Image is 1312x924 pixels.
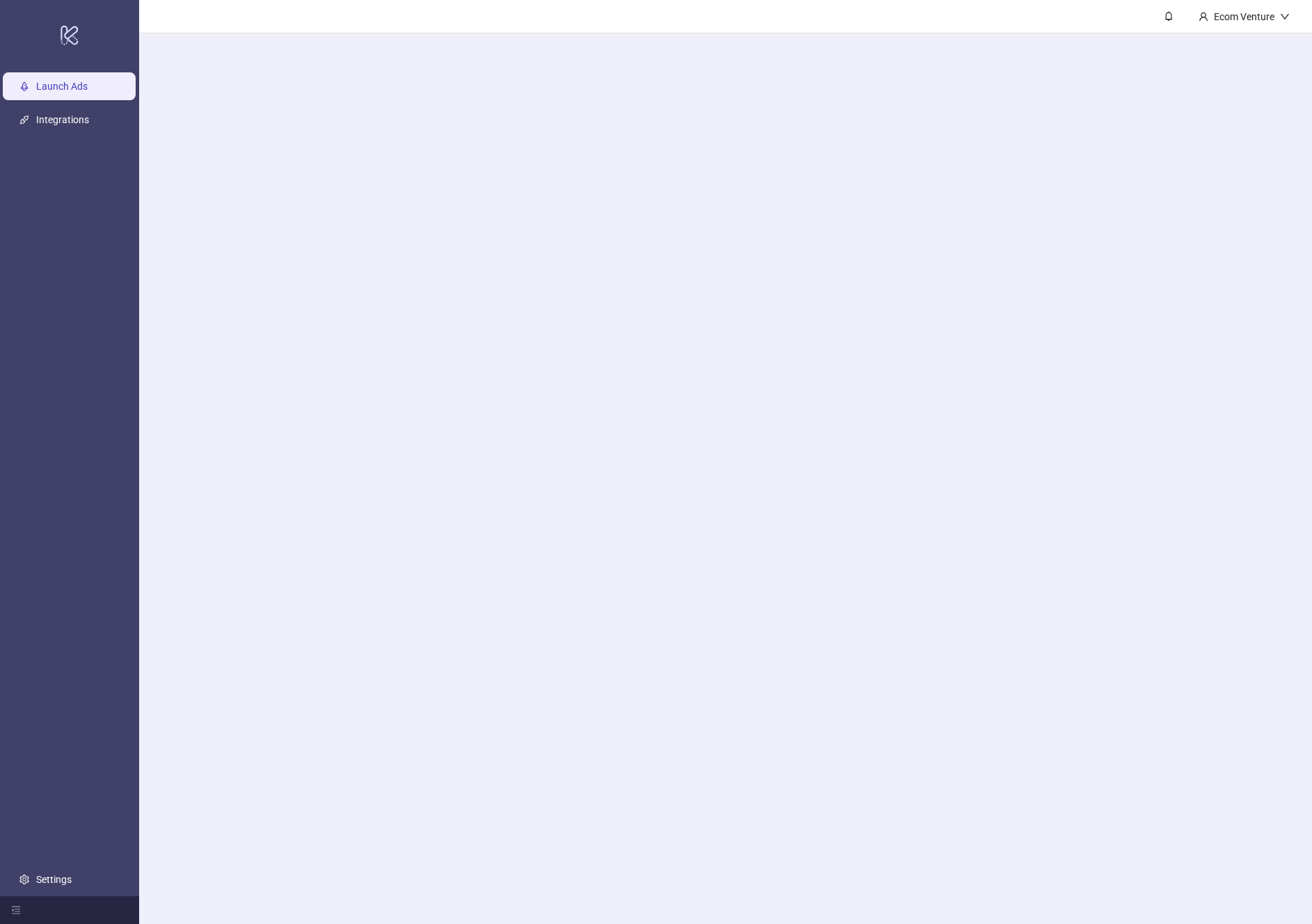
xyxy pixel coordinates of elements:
a: Integrations [36,114,89,125]
span: user [1199,12,1208,22]
span: down [1280,12,1290,22]
span: bell [1164,11,1174,21]
div: Ecom Venture [1208,9,1280,24]
span: menu-fold [11,905,21,915]
a: Settings [36,874,72,885]
a: Launch Ads [36,81,88,92]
